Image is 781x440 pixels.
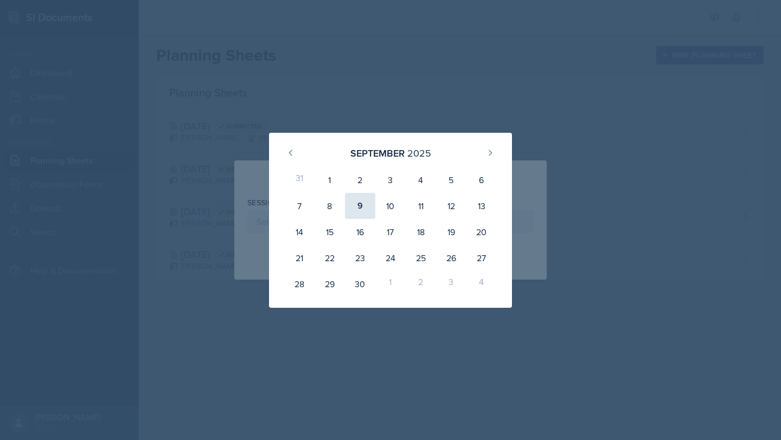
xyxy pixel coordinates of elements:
[466,219,497,245] div: 20
[284,167,315,193] div: 31
[345,219,375,245] div: 16
[375,167,406,193] div: 3
[375,271,406,297] div: 1
[350,146,405,160] div: September
[284,245,315,271] div: 21
[375,193,406,219] div: 10
[406,193,436,219] div: 11
[284,193,315,219] div: 7
[436,219,466,245] div: 19
[315,271,345,297] div: 29
[345,271,375,297] div: 30
[345,245,375,271] div: 23
[436,245,466,271] div: 26
[436,271,466,297] div: 3
[284,219,315,245] div: 14
[406,219,436,245] div: 18
[466,167,497,193] div: 6
[315,167,345,193] div: 1
[345,167,375,193] div: 2
[284,271,315,297] div: 28
[315,219,345,245] div: 15
[407,146,431,160] div: 2025
[375,245,406,271] div: 24
[315,193,345,219] div: 8
[466,245,497,271] div: 27
[406,167,436,193] div: 4
[406,271,436,297] div: 2
[406,245,436,271] div: 25
[375,219,406,245] div: 17
[436,167,466,193] div: 5
[315,245,345,271] div: 22
[466,193,497,219] div: 13
[466,271,497,297] div: 4
[436,193,466,219] div: 12
[345,193,375,219] div: 9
